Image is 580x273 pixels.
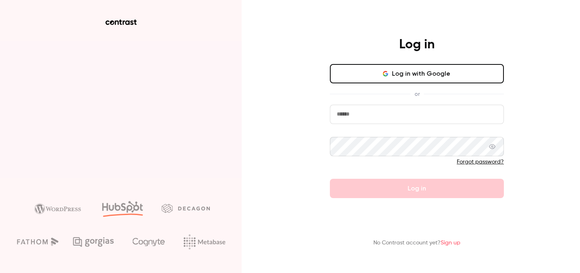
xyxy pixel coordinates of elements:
a: Sign up [441,240,460,246]
h4: Log in [399,37,435,53]
img: decagon [162,204,210,213]
button: Log in with Google [330,64,504,83]
p: No Contrast account yet? [373,239,460,247]
span: or [410,90,424,98]
a: Forgot password? [457,159,504,165]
